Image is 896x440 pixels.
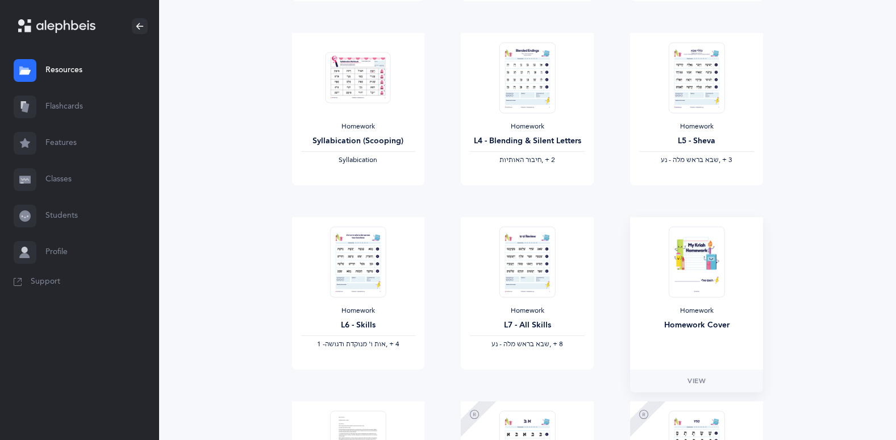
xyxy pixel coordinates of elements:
[301,306,416,316] div: Homework
[639,122,754,131] div: Homework
[630,370,763,392] a: View
[639,319,754,331] div: Homework Cover
[669,42,724,113] img: Homework_L5_Sheva_R_EN_thumbnail_1754305392.png
[317,340,325,348] span: 1 -
[639,156,754,165] div: ‪, + 3‬
[491,340,549,348] span: ‫שבא בראש מלה - נע‬
[301,340,416,349] div: ‪, + 4‬
[330,226,386,297] img: Homework_L6_Skills_R_EN_thumbnail_1731264757.png
[470,122,585,131] div: Homework
[326,52,391,103] img: Homework_Syllabication-EN_Red_Scooping_EN_thumbnail_1724301177.png
[687,376,706,386] span: View
[470,135,585,147] div: L4 - Blending & Silent Letters
[31,276,60,288] span: Support
[661,156,719,164] span: ‫שבא בראש מלה - נע‬
[470,306,585,316] div: Homework
[470,340,585,349] div: ‪, + 8‬
[669,226,724,297] img: Homework-Cover-EN_thumbnail_1597602968.png
[499,226,555,297] img: Homework_L7_AllSkills_R_EN_thumbnail_1741220438.png
[470,319,585,331] div: L7 - All Skills
[301,319,416,331] div: L6 - Skills
[325,340,386,348] span: ‫אות ו' מנוקדת ודגושה‬
[470,156,585,165] div: ‪, + 2‬
[639,135,754,147] div: L5 - Sheva
[499,156,541,164] span: ‫חיבור האותיות‬
[301,135,416,147] div: Syllabication (Scooping)
[499,42,555,113] img: Homework_L4_BlendingAndSilentLetters_R_EN_thumbnail_1731217887.png
[639,306,754,316] div: Homework
[301,156,416,165] div: Syllabication
[301,122,416,131] div: Homework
